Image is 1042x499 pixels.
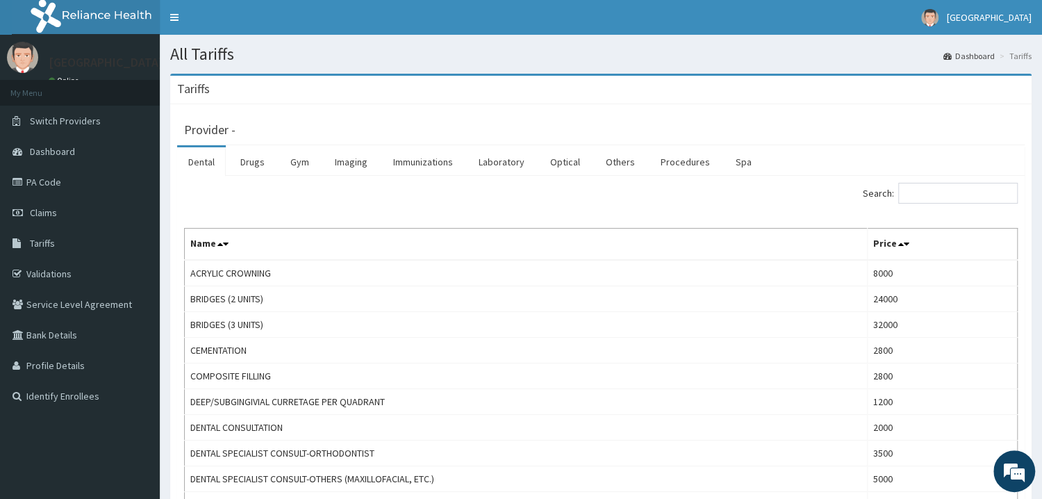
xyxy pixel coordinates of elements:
[185,229,868,261] th: Name
[30,237,55,250] span: Tariffs
[468,147,536,177] a: Laboratory
[921,9,938,26] img: User Image
[185,415,868,441] td: DENTAL CONSULTATION
[49,56,163,69] p: [GEOGRAPHIC_DATA]
[867,286,1017,312] td: 24000
[185,338,868,363] td: CEMENTATION
[382,147,464,177] a: Immunizations
[947,11,1032,24] span: [GEOGRAPHIC_DATA]
[185,466,868,492] td: DENTAL SPECIALIST CONSULT-OTHERS (MAXILLOFACIAL, ETC.)
[898,183,1018,204] input: Search:
[595,147,646,177] a: Others
[185,312,868,338] td: BRIDGES (3 UNITS)
[650,147,721,177] a: Procedures
[185,389,868,415] td: DEEP/SUBGINGIVIAL CURRETAGE PER QUADRANT
[867,363,1017,389] td: 2800
[867,466,1017,492] td: 5000
[867,260,1017,286] td: 8000
[7,42,38,73] img: User Image
[184,124,235,136] h3: Provider -
[725,147,763,177] a: Spa
[539,147,591,177] a: Optical
[177,83,210,95] h3: Tariffs
[867,389,1017,415] td: 1200
[867,229,1017,261] th: Price
[867,312,1017,338] td: 32000
[170,45,1032,63] h1: All Tariffs
[49,76,82,85] a: Online
[867,415,1017,441] td: 2000
[177,147,226,177] a: Dental
[185,286,868,312] td: BRIDGES (2 UNITS)
[867,441,1017,466] td: 3500
[867,338,1017,363] td: 2800
[185,441,868,466] td: DENTAL SPECIALIST CONSULT-ORTHODONTIST
[185,363,868,389] td: COMPOSITE FILLING
[185,260,868,286] td: ACRYLIC CROWNING
[229,147,276,177] a: Drugs
[324,147,379,177] a: Imaging
[279,147,320,177] a: Gym
[996,50,1032,62] li: Tariffs
[30,115,101,127] span: Switch Providers
[943,50,995,62] a: Dashboard
[30,145,75,158] span: Dashboard
[30,206,57,219] span: Claims
[863,183,1018,204] label: Search:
